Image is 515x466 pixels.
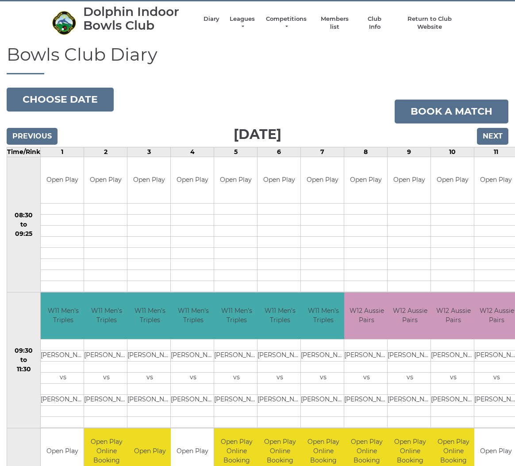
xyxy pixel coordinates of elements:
a: Competitions [265,15,307,31]
td: W11 Men's Triples [41,293,85,339]
td: [PERSON_NAME] [301,394,346,405]
td: Open Play [257,157,300,204]
button: Choose date [7,88,114,112]
a: Book a match [395,100,508,123]
td: [PERSON_NAME] [171,394,215,405]
td: Time/Rink [7,147,41,157]
td: [PERSON_NAME] [84,394,129,405]
td: 1 [41,147,84,157]
td: 8 [344,147,388,157]
td: vs [171,372,215,383]
td: vs [214,372,259,383]
td: W12 Aussie Pairs [344,293,389,339]
td: [PERSON_NAME] [127,394,172,405]
td: [PERSON_NAME] [431,350,476,361]
input: Previous [7,128,58,145]
td: W11 Men's Triples [127,293,172,339]
td: W11 Men's Triples [171,293,215,339]
td: [PERSON_NAME] [344,394,389,405]
td: [PERSON_NAME] [214,394,259,405]
td: vs [127,372,172,383]
a: Leagues [228,15,256,31]
td: [PERSON_NAME] [301,350,346,361]
td: 7 [301,147,344,157]
td: [PERSON_NAME] [257,350,302,361]
img: Dolphin Indoor Bowls Club [52,11,76,35]
td: [PERSON_NAME] [257,394,302,405]
a: Members list [316,15,353,31]
td: 08:30 to 09:25 [7,157,41,293]
td: W11 Men's Triples [84,293,129,339]
td: 4 [171,147,214,157]
td: W11 Men's Triples [214,293,259,339]
td: [PERSON_NAME] [41,350,85,361]
td: [PERSON_NAME] [84,350,129,361]
td: W11 Men's Triples [257,293,302,339]
td: vs [344,372,389,383]
td: vs [301,372,346,383]
td: 09:30 to 11:30 [7,293,41,428]
h1: Bowls Club Diary [7,45,508,74]
td: W11 Men's Triples [301,293,346,339]
td: [PERSON_NAME] [431,394,476,405]
td: vs [388,372,432,383]
td: Open Play [344,157,387,204]
td: Open Play [431,157,474,204]
td: [PERSON_NAME] [388,394,432,405]
input: Next [477,128,508,145]
td: 10 [431,147,474,157]
td: Open Play [84,157,127,204]
td: [PERSON_NAME] [388,350,432,361]
a: Return to Club Website [396,15,463,31]
td: [PERSON_NAME] [344,350,389,361]
td: [PERSON_NAME] [127,350,172,361]
td: Open Play [41,157,84,204]
a: Club Info [362,15,388,31]
td: vs [431,372,476,383]
td: 3 [127,147,171,157]
td: Open Play [214,157,257,204]
td: Open Play [171,157,214,204]
td: [PERSON_NAME] [41,394,85,405]
td: vs [84,372,129,383]
td: 5 [214,147,257,157]
td: W12 Aussie Pairs [388,293,432,339]
td: W12 Aussie Pairs [431,293,476,339]
td: [PERSON_NAME] [171,350,215,361]
td: 2 [84,147,127,157]
td: [PERSON_NAME] [214,350,259,361]
td: vs [257,372,302,383]
td: 9 [388,147,431,157]
td: 6 [257,147,301,157]
td: vs [41,372,85,383]
a: Diary [204,15,219,23]
td: Open Play [301,157,344,204]
div: Dolphin Indoor Bowls Club [83,5,195,32]
td: Open Play [388,157,430,204]
td: Open Play [127,157,170,204]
